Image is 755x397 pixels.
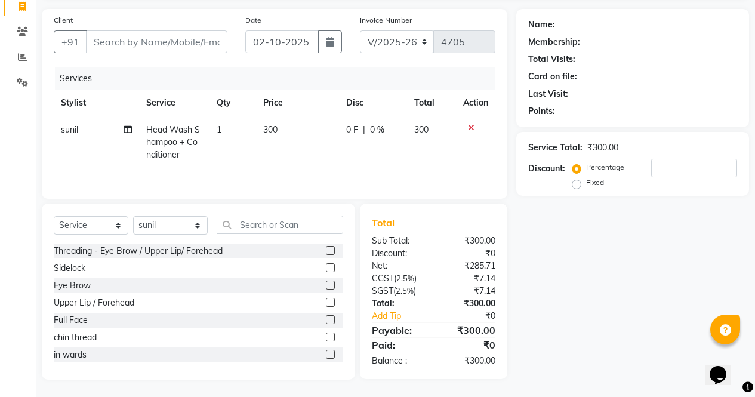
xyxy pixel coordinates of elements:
[263,124,278,135] span: 300
[528,88,568,100] div: Last Visit:
[363,338,434,352] div: Paid:
[586,162,624,173] label: Percentage
[370,124,384,136] span: 0 %
[363,272,434,285] div: ( )
[363,297,434,310] div: Total:
[528,19,555,31] div: Name:
[54,314,88,327] div: Full Face
[217,124,221,135] span: 1
[54,245,223,257] div: Threading - Eye Brow / Upper Lip/ Forehead
[363,323,434,337] div: Payable:
[456,90,495,116] th: Action
[528,70,577,83] div: Card on file:
[245,15,261,26] label: Date
[54,262,85,275] div: Sidelock
[256,90,339,116] th: Price
[54,15,73,26] label: Client
[54,279,91,292] div: Eye Brow
[433,323,504,337] div: ₹300.00
[363,355,434,367] div: Balance :
[55,67,504,90] div: Services
[54,331,97,344] div: chin thread
[528,162,565,175] div: Discount:
[339,90,407,116] th: Disc
[372,285,393,296] span: SGST
[54,90,139,116] th: Stylist
[54,30,87,53] button: +91
[705,349,743,385] iframe: chat widget
[433,247,504,260] div: ₹0
[433,272,504,285] div: ₹7.14
[528,105,555,118] div: Points:
[433,235,504,247] div: ₹300.00
[146,124,200,160] span: Head Wash Shampoo + Conditioner
[86,30,227,53] input: Search by Name/Mobile/Email/Code
[217,216,343,234] input: Search or Scan
[587,141,618,154] div: ₹300.00
[433,285,504,297] div: ₹7.14
[139,90,209,116] th: Service
[586,177,604,188] label: Fixed
[363,260,434,272] div: Net:
[433,260,504,272] div: ₹285.71
[372,273,394,284] span: CGST
[407,90,456,116] th: Total
[360,15,412,26] label: Invoice Number
[363,247,434,260] div: Discount:
[54,297,134,309] div: Upper Lip / Forehead
[528,53,575,66] div: Total Visits:
[363,285,434,297] div: ( )
[433,297,504,310] div: ₹300.00
[209,90,256,116] th: Qty
[528,36,580,48] div: Membership:
[363,235,434,247] div: Sub Total:
[433,355,504,367] div: ₹300.00
[396,273,414,283] span: 2.5%
[363,310,445,322] a: Add Tip
[54,349,87,361] div: in wards
[433,338,504,352] div: ₹0
[445,310,504,322] div: ₹0
[363,124,365,136] span: |
[346,124,358,136] span: 0 F
[414,124,429,135] span: 300
[528,141,583,154] div: Service Total:
[61,124,78,135] span: sunil
[372,217,399,229] span: Total
[396,286,414,296] span: 2.5%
